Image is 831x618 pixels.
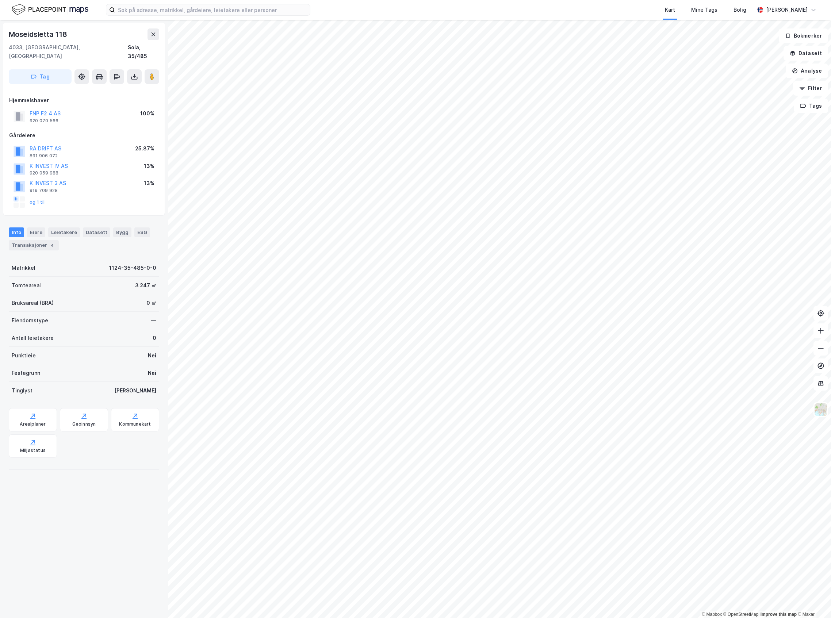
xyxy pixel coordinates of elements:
[9,69,72,84] button: Tag
[9,43,128,61] div: 4033, [GEOGRAPHIC_DATA], [GEOGRAPHIC_DATA]
[30,153,58,159] div: 891 906 072
[766,5,808,14] div: [PERSON_NAME]
[151,316,156,325] div: —
[146,299,156,307] div: 0 ㎡
[12,264,35,272] div: Matrikkel
[144,162,154,170] div: 13%
[144,179,154,188] div: 13%
[12,299,54,307] div: Bruksareal (BRA)
[128,43,159,61] div: Sola, 35/485
[12,3,88,16] img: logo.f888ab2527a4732fd821a326f86c7f29.svg
[12,351,36,360] div: Punktleie
[148,351,156,360] div: Nei
[702,612,722,617] a: Mapbox
[12,316,48,325] div: Eiendomstype
[115,4,310,15] input: Søk på adresse, matrikkel, gårdeiere, leietakere eller personer
[723,612,759,617] a: OpenStreetMap
[153,334,156,342] div: 0
[135,281,156,290] div: 3 247 ㎡
[12,386,32,395] div: Tinglyst
[30,170,58,176] div: 920 059 988
[30,188,58,193] div: 919 709 928
[794,583,831,618] iframe: Chat Widget
[72,421,96,427] div: Geoinnsyn
[135,144,154,153] div: 25.87%
[734,5,746,14] div: Bolig
[691,5,717,14] div: Mine Tags
[12,334,54,342] div: Antall leietakere
[20,448,46,453] div: Miljøstatus
[114,386,156,395] div: [PERSON_NAME]
[27,227,45,237] div: Eiere
[784,46,828,61] button: Datasett
[9,131,159,140] div: Gårdeiere
[794,583,831,618] div: Kontrollprogram for chat
[148,369,156,377] div: Nei
[12,369,40,377] div: Festegrunn
[12,281,41,290] div: Tomteareal
[109,264,156,272] div: 1124-35-485-0-0
[140,109,154,118] div: 100%
[9,96,159,105] div: Hjemmelshaver
[786,64,828,78] button: Analyse
[30,118,58,124] div: 920 070 566
[83,227,110,237] div: Datasett
[794,99,828,113] button: Tags
[9,227,24,237] div: Info
[779,28,828,43] button: Bokmerker
[814,403,828,417] img: Z
[48,227,80,237] div: Leietakere
[9,240,59,250] div: Transaksjoner
[119,421,151,427] div: Kommunekart
[20,421,46,427] div: Arealplaner
[49,242,56,249] div: 4
[793,81,828,96] button: Filter
[9,28,69,40] div: Moseidsletta 118
[761,612,797,617] a: Improve this map
[665,5,675,14] div: Kart
[134,227,150,237] div: ESG
[113,227,131,237] div: Bygg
